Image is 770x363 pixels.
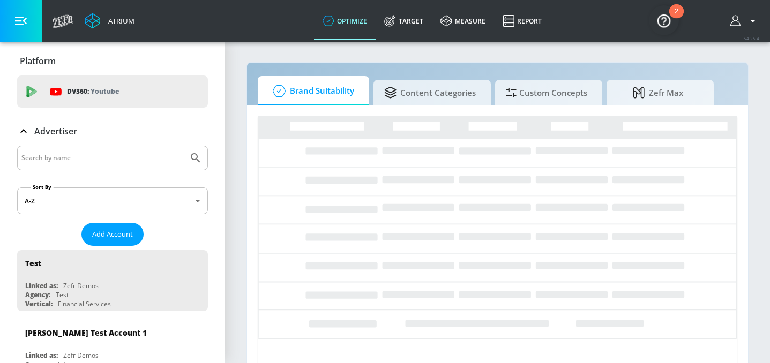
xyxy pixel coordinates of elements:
[20,55,56,67] p: Platform
[744,35,759,41] span: v 4.25.4
[432,2,494,40] a: measure
[376,2,432,40] a: Target
[63,281,99,290] div: Zefr Demos
[17,250,208,311] div: TestLinked as:Zefr DemosAgency:TestVertical:Financial Services
[675,11,678,25] div: 2
[314,2,376,40] a: optimize
[17,75,208,108] div: DV360: Youtube
[34,125,77,137] p: Advertiser
[25,299,53,308] div: Vertical:
[384,80,476,105] span: Content Categories
[91,86,119,97] p: Youtube
[85,13,134,29] a: Atrium
[617,80,699,105] span: Zefr Max
[21,151,184,165] input: Search by name
[25,258,41,268] div: Test
[17,46,208,76] div: Platform
[31,184,54,191] label: Sort By
[506,80,587,105] span: Custom Concepts
[81,223,144,246] button: Add Account
[494,2,550,40] a: Report
[104,16,134,26] div: Atrium
[56,290,69,299] div: Test
[25,328,147,338] div: [PERSON_NAME] Test Account 1
[67,86,119,97] p: DV360:
[268,78,354,104] span: Brand Suitability
[649,5,679,35] button: Open Resource Center, 2 new notifications
[25,281,58,290] div: Linked as:
[25,351,58,360] div: Linked as:
[17,187,208,214] div: A-Z
[58,299,111,308] div: Financial Services
[25,290,50,299] div: Agency:
[63,351,99,360] div: Zefr Demos
[17,116,208,146] div: Advertiser
[92,228,133,240] span: Add Account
